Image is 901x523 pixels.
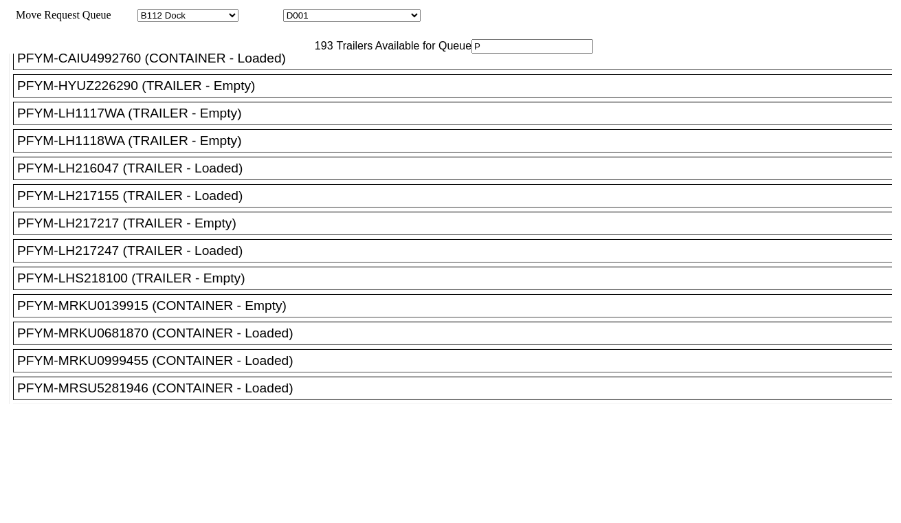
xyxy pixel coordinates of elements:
div: PFYM-LH217247 (TRAILER - Loaded) [17,243,900,258]
div: PFYM-MRKU0139915 (CONTAINER - Empty) [17,298,900,313]
div: PFYM-LH217155 (TRAILER - Loaded) [17,188,900,203]
div: PFYM-LH216047 (TRAILER - Loaded) [17,161,900,176]
span: Trailers Available for Queue [333,40,472,52]
div: PFYM-MRKU0999455 (CONTAINER - Loaded) [17,353,900,368]
div: PFYM-MRSU5281946 (CONTAINER - Loaded) [17,381,900,396]
div: PFYM-CAIU4992760 (CONTAINER - Loaded) [17,51,900,66]
div: PFYM-LHS218100 (TRAILER - Empty) [17,271,900,286]
div: PFYM-LH1117WA (TRAILER - Empty) [17,106,900,121]
div: PFYM-LH1118WA (TRAILER - Empty) [17,133,900,148]
span: Move Request Queue [9,9,111,21]
input: Filter Available Trailers [471,39,593,54]
div: PFYM-LH217217 (TRAILER - Empty) [17,216,900,231]
span: 193 [308,40,333,52]
div: PFYM-HYUZ226290 (TRAILER - Empty) [17,78,900,93]
span: Area [113,9,135,21]
span: Location [241,9,280,21]
div: PFYM-MRKU0681870 (CONTAINER - Loaded) [17,326,900,341]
